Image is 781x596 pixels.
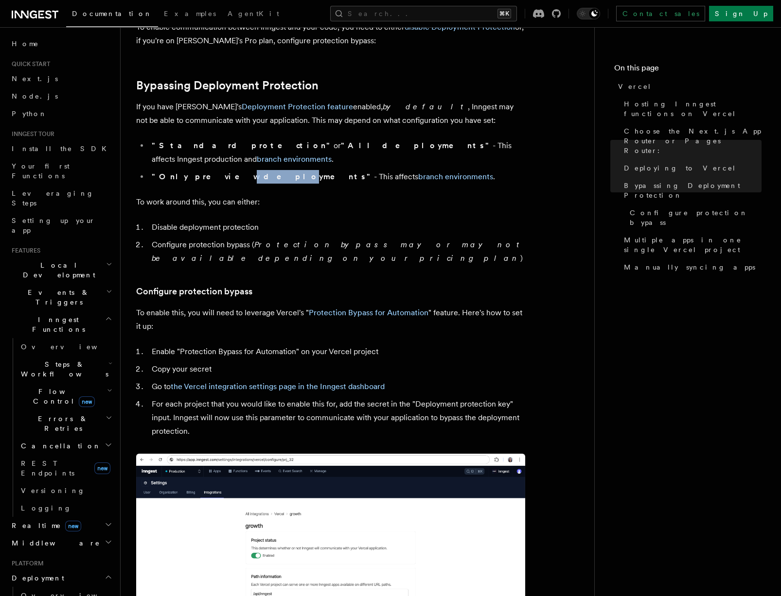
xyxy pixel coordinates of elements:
span: Inngest Functions [8,315,105,334]
span: Realtime [8,521,81,530]
span: Quick start [8,60,50,68]
span: Choose the Next.js App Router or Pages Router: [624,126,762,155]
a: branch environments [418,172,493,181]
a: Setting up your app [8,212,114,239]
span: AgentKit [228,10,279,17]
button: Events & Triggers [8,284,114,311]
button: Inngest Functions [8,311,114,338]
span: Cancellation [17,441,101,451]
span: Your first Functions [12,162,70,180]
a: Manually syncing apps [620,258,762,276]
button: Local Development [8,256,114,284]
div: Inngest Functions [8,338,114,517]
button: Errors & Retries [17,410,114,437]
span: Events & Triggers [8,288,106,307]
li: Go to [149,380,525,393]
a: Bypassing Deployment Protection [136,79,319,92]
li: Copy your secret [149,362,525,376]
span: Leveraging Steps [12,189,94,207]
span: Versioning [21,487,85,494]
span: new [79,396,95,407]
a: Overview [17,338,114,356]
li: For each project that you would like to enable this for, add the secret in the "Deployment protec... [149,397,525,438]
a: Logging [17,499,114,517]
span: new [65,521,81,531]
a: Sign Up [709,6,773,21]
span: Documentation [72,10,152,17]
span: Deploying to Vercel [624,163,736,173]
span: Platform [8,560,44,567]
a: Documentation [66,3,158,27]
button: Middleware [8,534,114,552]
button: Search...⌘K [330,6,517,21]
span: Local Development [8,260,106,280]
span: Install the SDK [12,145,112,153]
span: Bypassing Deployment Protection [624,181,762,200]
span: Inngest tour [8,130,54,138]
a: Contact sales [616,6,705,21]
em: by default [383,102,468,111]
span: Flow Control [17,387,107,406]
p: To work around this, you can either: [136,195,525,209]
strong: "All deployments" [341,141,493,150]
span: Vercel [618,82,652,91]
a: Vercel [614,78,762,95]
span: Node.js [12,92,58,100]
p: To enable communication between Inngest and your code, you need to either or, if you're on [PERSO... [136,20,525,48]
strong: "Standard protection" [152,141,334,150]
span: Deployment [8,573,64,583]
a: Examples [158,3,222,26]
span: REST Endpoints [21,460,74,477]
a: Bypassing Deployment Protection [620,177,762,204]
a: REST Endpointsnew [17,455,114,482]
button: Toggle dark mode [577,8,600,19]
a: the Vercel integration settings page in the Inngest dashboard [171,382,385,391]
a: Leveraging Steps [8,185,114,212]
a: Multiple apps in one single Vercel project [620,231,762,258]
span: Configure protection bypass [630,208,762,227]
a: Python [8,105,114,122]
li: Enable "Protection Bypass for Automation" on your Vercel project [149,345,525,358]
span: Setting up your app [12,217,95,234]
a: Your first Functions [8,157,114,185]
span: Logging [21,504,71,512]
span: Hosting Inngest functions on Vercel [624,99,762,119]
span: Middleware [8,538,100,548]
a: AgentKit [222,3,285,26]
button: Cancellation [17,437,114,455]
button: Realtimenew [8,517,114,534]
a: Configure protection bypass [136,285,252,298]
p: If you have [PERSON_NAME]'s enabled, , Inngest may not be able to communicate with your applicati... [136,100,525,127]
span: Examples [164,10,216,17]
kbd: ⌘K [497,9,511,18]
li: - This affects . [149,170,525,184]
a: Hosting Inngest functions on Vercel [620,95,762,122]
span: Errors & Retries [17,414,106,433]
a: Choose the Next.js App Router or Pages Router: [620,122,762,159]
h4: On this page [614,62,762,78]
a: Next.js [8,70,114,87]
a: branch environments [257,154,332,164]
a: disable Deployment Protection [405,22,515,32]
span: Home [12,39,39,49]
a: Deployment Protection feature [242,102,353,111]
span: Steps & Workflows [17,359,108,379]
span: Next.js [12,75,58,83]
a: Protection Bypass for Automation [309,308,428,317]
span: Features [8,247,40,255]
button: Deployment [8,569,114,587]
a: Home [8,35,114,52]
span: Python [12,110,47,118]
a: Deploying to Vercel [620,159,762,177]
li: Disable deployment protection [149,221,525,234]
p: To enable this, you will need to leverage Vercel's " " feature. Here's how to set it up: [136,306,525,333]
li: Configure protection bypass ( ) [149,238,525,265]
a: Node.js [8,87,114,105]
span: new [94,462,110,474]
button: Flow Controlnew [17,383,114,410]
button: Steps & Workflows [17,356,114,383]
em: Protection bypass may or may not be available depending on your pricing plan [152,240,524,263]
span: Multiple apps in one single Vercel project [624,235,762,255]
a: Install the SDK [8,140,114,157]
strong: "Only preview deployments" [152,172,374,181]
